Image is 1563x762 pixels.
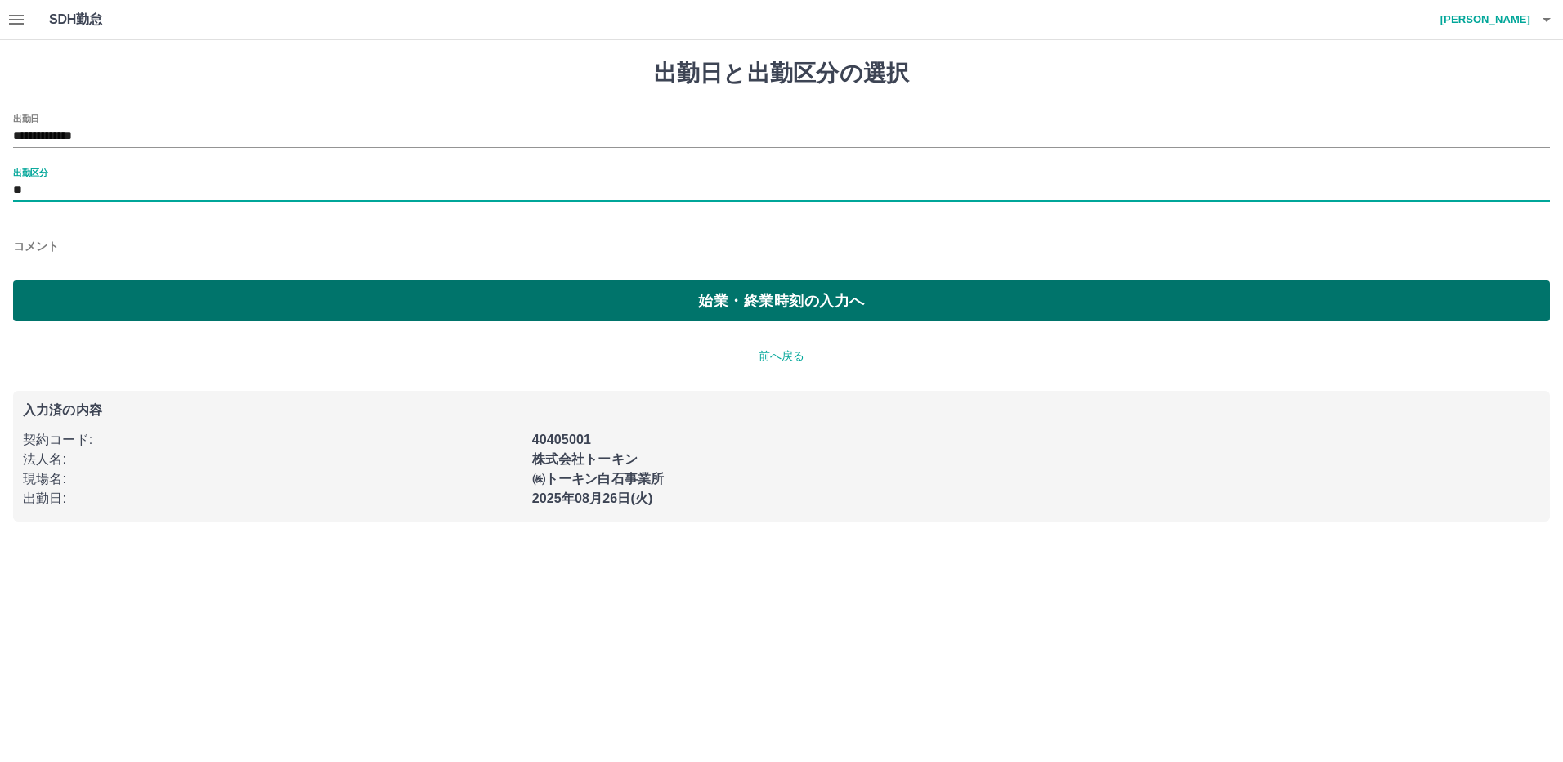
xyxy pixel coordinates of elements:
b: 40405001 [532,433,591,446]
p: 出勤日 : [23,489,522,509]
p: 契約コード : [23,430,522,450]
b: 2025年08月26日(火) [532,491,653,505]
h1: 出勤日と出勤区分の選択 [13,60,1550,87]
button: 始業・終業時刻の入力へ [13,280,1550,321]
label: 出勤区分 [13,166,47,178]
p: 法人名 : [23,450,522,469]
p: 入力済の内容 [23,404,1540,417]
label: 出勤日 [13,112,39,124]
b: 株式会社トーキン [532,452,638,466]
p: 前へ戻る [13,347,1550,365]
b: ㈱トーキン白石事業所 [532,472,665,486]
p: 現場名 : [23,469,522,489]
